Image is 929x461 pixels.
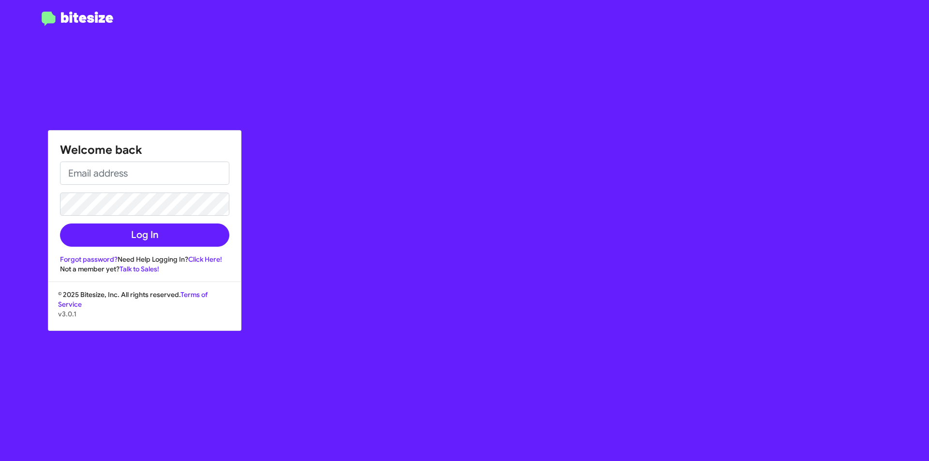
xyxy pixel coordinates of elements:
div: Need Help Logging In? [60,254,229,264]
h1: Welcome back [60,142,229,158]
a: Forgot password? [60,255,118,264]
a: Click Here! [188,255,222,264]
p: v3.0.1 [58,309,231,319]
button: Log In [60,223,229,247]
input: Email address [60,162,229,185]
a: Talk to Sales! [120,265,159,273]
div: Not a member yet? [60,264,229,274]
div: © 2025 Bitesize, Inc. All rights reserved. [48,290,241,330]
